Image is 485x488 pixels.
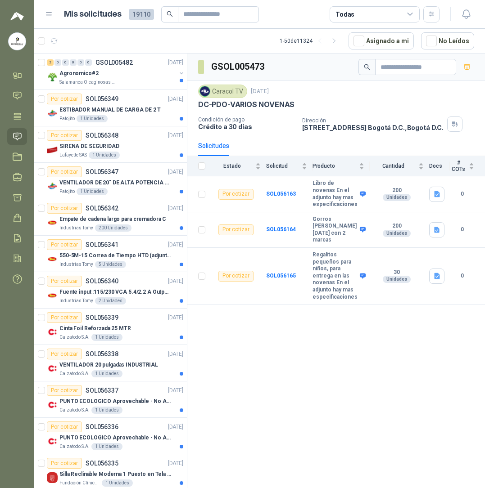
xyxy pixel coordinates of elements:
p: Industrias Tomy [59,297,93,304]
div: 0 [85,59,92,66]
a: Por cotizarSOL056342[DATE] Company LogoEmpate de cadena largo para cremadora CIndustrias Tomy200 ... [34,199,187,236]
p: Patojito [59,188,75,195]
div: 1 Unidades [91,334,122,341]
div: Por cotizar [47,458,82,469]
b: Gorros [PERSON_NAME][DATE] con 2 marcas [313,216,358,244]
a: 2 0 0 0 0 0 GSOL005482[DATE] Company LogoAgronomico#2Salamanca Oleaginosas SAS [47,57,185,86]
div: Por cotizar [47,349,82,359]
b: 0 [450,225,474,234]
th: Cantidad [370,156,430,176]
div: Caracol TV [198,85,247,98]
img: Company Logo [47,181,58,192]
p: Patojito [59,115,75,122]
p: SOL056335 [86,460,118,466]
img: Company Logo [47,399,58,410]
span: # COTs [450,160,467,172]
span: Producto [313,163,357,169]
span: 19110 [129,9,154,20]
span: search [167,11,173,17]
div: 1 Unidades [91,443,122,450]
th: Producto [313,156,370,176]
img: Company Logo [47,290,58,301]
img: Company Logo [47,436,58,447]
div: Por cotizar [47,203,82,214]
p: Silla Reclinable Moderna 1 Puesto en Tela Mecánica Praxis Elite Living [59,470,172,479]
a: Por cotizarSOL056347[DATE] Company LogoVENTILADOR DE 20" DE ALTA POTENCIA PARA ANCLAR A LA PAREDP... [34,163,187,199]
a: Por cotizarSOL056341[DATE] Company Logo550-5M-15 Correa de Tiempo HTD (adjuntar ficha y /o imagen... [34,236,187,272]
div: 1 Unidades [77,115,108,122]
a: Por cotizarSOL056338[DATE] Company LogoVENTILADOR 20 pulgadas INDUSTRIALCalzatodo S.A.1 Unidades [34,345,187,381]
b: SOL056164 [266,226,296,233]
div: 0 [54,59,61,66]
p: Industrias Tomy [59,261,93,268]
div: 200 Unidades [95,224,131,232]
a: Por cotizarSOL056348[DATE] Company LogoSIRENA DE SEGURIDADLafayette SAS1 Unidades [34,126,187,163]
div: Por cotizar [218,189,254,200]
h1: Mis solicitudes [64,8,122,21]
a: SOL056165 [266,273,296,279]
th: Solicitud [266,156,312,176]
div: Por cotizar [47,239,82,250]
a: Por cotizarSOL056339[DATE] Company LogoCinta Foil Reforzada 25 MTRCalzatodo S.A.1 Unidades [34,309,187,345]
p: SOL056337 [86,387,118,394]
img: Company Logo [47,363,58,374]
p: [STREET_ADDRESS] Bogotá D.C. , Bogotá D.C. [302,124,444,131]
img: Company Logo [47,472,58,483]
div: 1 Unidades [91,370,122,377]
p: SOL056347 [86,169,118,175]
div: 0 [62,59,69,66]
div: 1 - 50 de 11324 [280,34,341,48]
div: 1 Unidades [91,407,122,414]
p: [DATE] [168,423,183,431]
img: Company Logo [200,86,210,96]
img: Company Logo [47,327,58,337]
div: Unidades [383,194,411,201]
p: [DATE] [168,168,183,176]
img: Company Logo [47,108,58,119]
p: GSOL005482 [95,59,133,66]
h3: GSOL005473 [211,60,266,74]
img: Logo peakr [10,11,24,22]
div: Solicitudes [198,141,229,151]
p: Calzatodo S.A. [59,370,90,377]
p: Fuente input :115/230 VCA 5.4/2.2 A Output: 24 VDC 10 A 47-63 Hz [59,288,172,296]
th: # COTs [450,156,485,176]
p: SIRENA DE SEGURIDAD [59,142,119,151]
div: 5 Unidades [95,261,126,268]
b: 0 [450,272,474,280]
div: 0 [70,59,77,66]
a: Por cotizarSOL056349[DATE] Company LogoESTIBADOR MANUAL DE CARGA DE 2 TPatojito1 Unidades [34,90,187,126]
div: 1 Unidades [102,479,133,487]
img: Company Logo [47,144,58,155]
b: 0 [450,190,474,198]
p: Lafayette SAS [59,152,87,159]
p: [DATE] [168,131,183,140]
p: [DATE] [168,386,183,395]
th: Estado [211,156,266,176]
span: Estado [211,163,254,169]
p: Calzatodo S.A. [59,443,90,450]
b: 200 [370,187,424,194]
a: Por cotizarSOL056340[DATE] Company LogoFuente input :115/230 VCA 5.4/2.2 A Output: 24 VDC 10 A 47... [34,272,187,309]
div: Unidades [383,230,411,237]
p: Dirección [302,117,444,124]
div: Por cotizar [47,421,82,432]
span: Solicitud [266,163,299,169]
p: VENTILADOR DE 20" DE ALTA POTENCIA PARA ANCLAR A LA PARED [59,179,172,187]
p: Condición de pago [198,116,295,123]
p: Industrias Tomy [59,224,93,232]
p: SOL056336 [86,424,118,430]
p: Calzatodo S.A. [59,407,90,414]
div: Por cotizar [47,166,82,177]
b: Libro de novenas En el adjunto hay mas especificaciones [313,180,358,208]
div: 2 Unidades [95,297,126,304]
p: [DATE] [168,58,183,67]
div: Por cotizar [47,385,82,396]
b: SOL056163 [266,191,296,197]
div: 2 [47,59,54,66]
p: [DATE] [251,87,269,96]
div: 0 [77,59,84,66]
p: [DATE] [168,95,183,103]
a: Por cotizarSOL056336[DATE] Company LogoPUNTO ECOLOGICO Aprovechable - No Aprovechable 20Litros Bl... [34,418,187,454]
img: Company Logo [9,33,26,50]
